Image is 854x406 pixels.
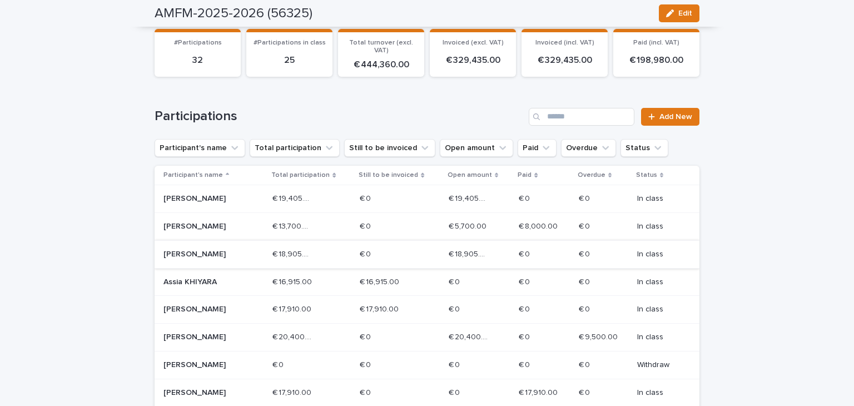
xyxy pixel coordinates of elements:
[155,108,524,125] h1: Participations
[528,55,601,66] p: € 329,435.00
[440,139,513,157] button: Open amount
[637,278,682,287] p: In class
[360,220,373,231] p: € 0
[449,220,489,231] p: € 5,700.00
[360,192,373,204] p: € 0
[519,275,532,287] p: € 0
[272,303,314,314] p: € 17,910.00
[360,303,401,314] p: € 17,910.00
[155,351,699,379] tr: [PERSON_NAME]€ 0€ 0 € 0€ 0 € 0€ 0 € 0€ 0 € 0€ 0 Withdraw
[637,222,682,231] p: In class
[163,169,223,181] p: Participant's name
[449,192,490,204] p: € 19,405.00
[449,330,490,342] p: € 20,400.00
[678,9,692,17] span: Edit
[449,247,490,259] p: € 18,905.00
[579,220,592,231] p: € 0
[360,386,373,398] p: € 0
[519,220,560,231] p: € 8,000.00
[163,360,243,370] p: [PERSON_NAME]
[163,278,243,287] p: Assia KHIYARA
[633,39,679,46] span: Paid (incl. VAT)
[163,222,243,231] p: [PERSON_NAME]
[161,55,234,66] p: 32
[579,330,620,342] p: € 9,500.00
[360,247,373,259] p: € 0
[637,194,682,204] p: In class
[155,212,699,240] tr: [PERSON_NAME]€ 13,700.00€ 13,700.00 € 0€ 0 € 5,700.00€ 5,700.00 € 8,000.00€ 8,000.00 € 0€ 0 In class
[443,39,504,46] span: Invoiced (excl. VAT)
[155,324,699,351] tr: [PERSON_NAME]€ 20,400.00€ 20,400.00 € 0€ 0 € 20,400.00€ 20,400.00 € 0€ 0 € 9,500.00€ 9,500.00 In ...
[579,247,592,259] p: € 0
[637,305,682,314] p: In class
[659,4,699,22] button: Edit
[272,192,314,204] p: € 19,405.00
[163,333,243,342] p: [PERSON_NAME]
[155,268,699,296] tr: Assia KHIYARA€ 16,915.00€ 16,915.00 € 16,915.00€ 16,915.00 € 0€ 0 € 0€ 0 € 0€ 0 In class
[272,330,314,342] p: € 20,400.00
[155,185,699,213] tr: [PERSON_NAME]€ 19,405.00€ 19,405.00 € 0€ 0 € 19,405.00€ 19,405.00 € 0€ 0 € 0€ 0 In class
[519,358,532,370] p: € 0
[359,169,418,181] p: Still to be invoiced
[155,296,699,324] tr: [PERSON_NAME]€ 17,910.00€ 17,910.00 € 17,910.00€ 17,910.00 € 0€ 0 € 0€ 0 € 0€ 0 In class
[449,358,462,370] p: € 0
[360,275,401,287] p: € 16,915.00
[344,139,435,157] button: Still to be invoiced
[535,39,594,46] span: Invoiced (incl. VAT)
[163,194,243,204] p: [PERSON_NAME]
[579,358,592,370] p: € 0
[155,6,312,22] h2: AMFM-2025-2026 (56325)
[155,139,245,157] button: Participant's name
[636,169,657,181] p: Status
[448,169,492,181] p: Open amount
[155,240,699,268] tr: [PERSON_NAME]€ 18,905.00€ 18,905.00 € 0€ 0 € 18,905.00€ 18,905.00 € 0€ 0 € 0€ 0 In class
[529,108,634,126] input: Search
[561,139,616,157] button: Overdue
[360,358,373,370] p: € 0
[449,275,462,287] p: € 0
[641,108,699,126] a: Add New
[579,386,592,398] p: € 0
[518,139,557,157] button: Paid
[519,303,532,314] p: € 0
[449,386,462,398] p: € 0
[360,330,373,342] p: € 0
[579,192,592,204] p: € 0
[578,169,605,181] p: Overdue
[637,333,682,342] p: In class
[579,303,592,314] p: € 0
[272,275,314,287] p: € 16,915.00
[436,55,509,66] p: € 329,435.00
[579,275,592,287] p: € 0
[163,250,243,259] p: [PERSON_NAME]
[271,169,330,181] p: Total participation
[659,113,692,121] span: Add New
[345,60,418,70] p: € 444,360.00
[519,330,532,342] p: € 0
[637,250,682,259] p: In class
[254,39,326,46] span: #Participations in class
[519,247,532,259] p: € 0
[349,39,413,54] span: Total turnover (excl. VAT)
[163,305,243,314] p: [PERSON_NAME]
[519,386,560,398] p: € 17,910.00
[519,192,532,204] p: € 0
[272,247,314,259] p: € 18,905.00
[449,303,462,314] p: € 0
[163,388,243,398] p: [PERSON_NAME]
[174,39,222,46] span: #Participations
[272,358,286,370] p: € 0
[272,220,314,231] p: € 13,700.00
[620,139,668,157] button: Status
[250,139,340,157] button: Total participation
[637,388,682,398] p: In class
[637,360,682,370] p: Withdraw
[272,386,314,398] p: € 17,910.00
[518,169,532,181] p: Paid
[620,55,693,66] p: € 198,980.00
[253,55,326,66] p: 25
